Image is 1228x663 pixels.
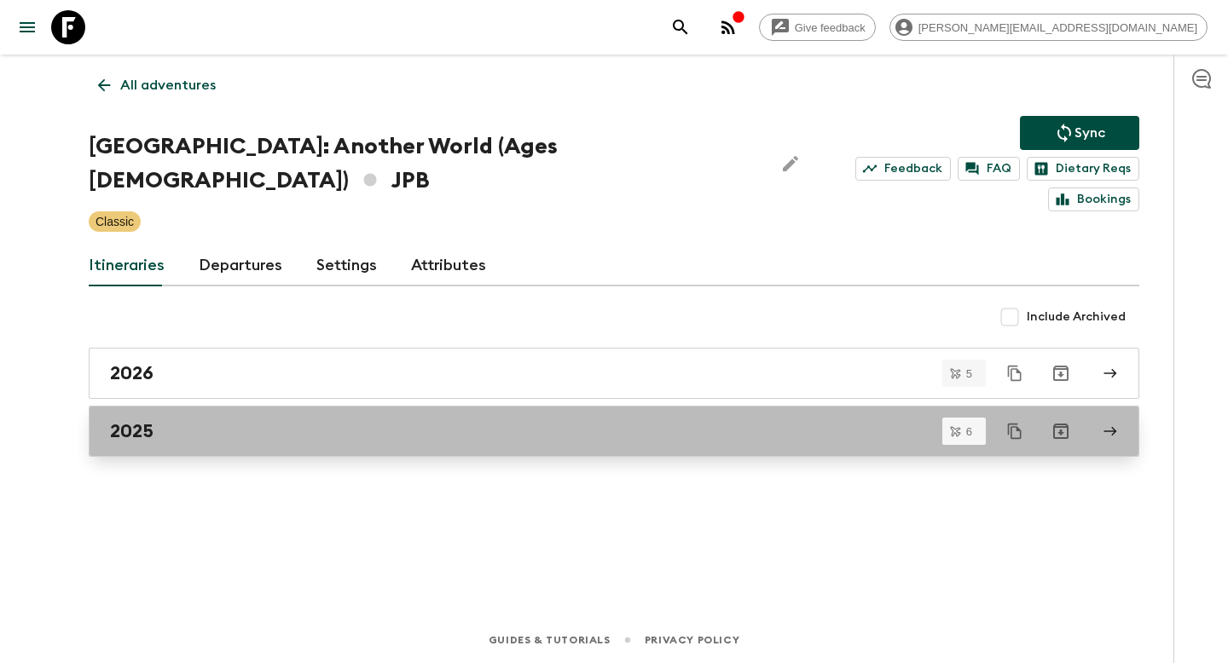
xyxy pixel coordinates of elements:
a: Guides & Tutorials [489,631,611,649]
button: Sync adventure departures to the booking engine [1020,116,1139,150]
p: Sync [1074,123,1105,143]
p: All adventures [120,75,216,95]
h2: 2026 [110,362,153,384]
h2: 2025 [110,420,153,442]
button: search adventures [663,10,698,44]
a: All adventures [89,68,225,102]
button: Archive [1044,356,1078,390]
a: Dietary Reqs [1027,157,1139,181]
a: Attributes [411,245,486,286]
span: 6 [956,426,982,437]
h1: [GEOGRAPHIC_DATA]: Another World (Ages [DEMOGRAPHIC_DATA]) JPB [89,130,760,198]
button: menu [10,10,44,44]
span: [PERSON_NAME][EMAIL_ADDRESS][DOMAIN_NAME] [909,21,1207,34]
a: Feedback [855,157,951,181]
a: Bookings [1048,187,1139,211]
div: [PERSON_NAME][EMAIL_ADDRESS][DOMAIN_NAME] [889,14,1208,41]
span: Include Archived [1027,308,1126,326]
a: Settings [316,245,377,286]
a: Departures [199,245,282,286]
a: Privacy Policy [645,631,739,649]
button: Duplicate [999,416,1030,447]
a: FAQ [958,157,1020,181]
p: Classic [96,213,134,230]
a: 2025 [89,406,1139,457]
a: 2026 [89,348,1139,399]
span: 5 [956,368,982,379]
button: Edit Adventure Title [773,130,808,198]
button: Archive [1044,414,1078,448]
a: Give feedback [759,14,876,41]
button: Duplicate [999,358,1030,389]
a: Itineraries [89,245,165,286]
span: Give feedback [785,21,875,34]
